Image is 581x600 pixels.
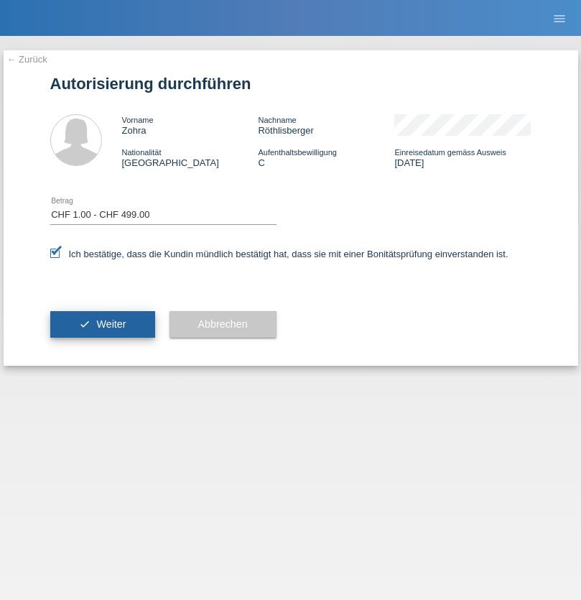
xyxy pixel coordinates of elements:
[122,116,154,124] span: Vorname
[50,249,508,259] label: Ich bestätige, dass die Kundin mündlich bestätigt hat, dass sie mit einer Bonitätsprüfung einvers...
[258,114,394,136] div: Röthlisberger
[79,318,90,330] i: check
[169,311,276,338] button: Abbrechen
[545,14,574,22] a: menu
[258,148,336,157] span: Aufenthaltsbewilligung
[122,148,162,157] span: Nationalität
[552,11,567,26] i: menu
[198,318,248,330] span: Abbrechen
[50,311,155,338] button: check Weiter
[7,54,47,65] a: ← Zurück
[122,147,259,168] div: [GEOGRAPHIC_DATA]
[394,148,506,157] span: Einreisedatum gemäss Ausweis
[258,116,296,124] span: Nachname
[96,318,126,330] span: Weiter
[394,147,531,168] div: [DATE]
[122,114,259,136] div: Zohra
[258,147,394,168] div: C
[50,75,531,93] h1: Autorisierung durchführen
